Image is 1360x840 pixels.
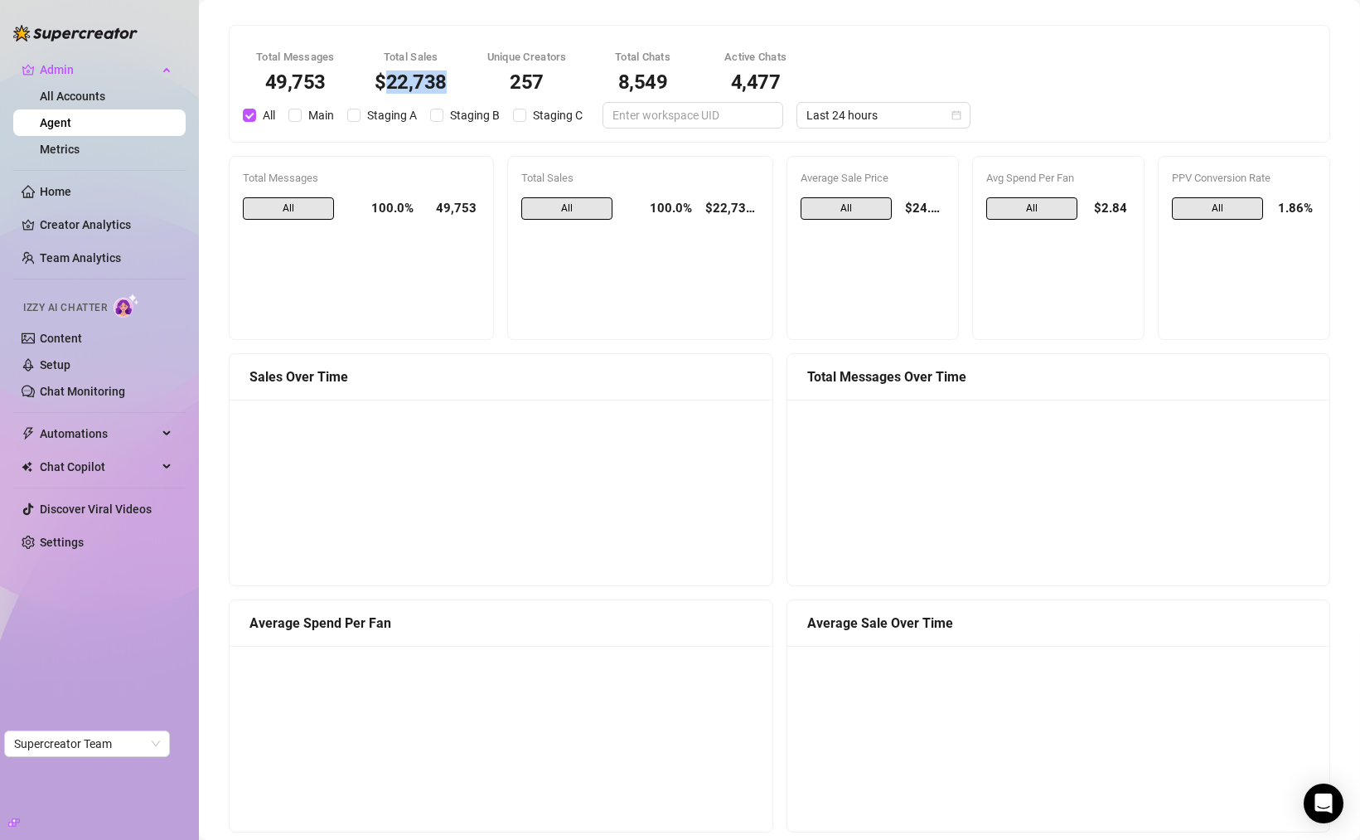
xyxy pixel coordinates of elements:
a: Settings [40,536,84,549]
div: Total Messages [243,170,480,187]
span: All [243,197,334,221]
span: All [1172,197,1263,221]
span: Last 24 hours [806,103,961,128]
img: AI Chatter [114,294,139,318]
span: Izzy AI Chatter [23,300,107,316]
div: Total Chats [607,49,680,66]
span: crown [22,63,35,76]
div: Average Spend Per Fan [249,613,753,634]
img: Chat Copilot [22,461,32,473]
div: 8,549 [607,72,680,92]
div: Total Sales [521,170,758,187]
a: Setup [40,358,70,371]
div: Average Sale Over Time [807,613,1310,634]
a: Chat Monitoring [40,385,125,398]
a: Team Analytics [40,251,121,265]
a: Home [40,185,71,198]
span: Supercreator Team [14,731,160,756]
div: 49,753 [256,72,335,92]
a: Content [40,332,82,345]
span: Staging B [443,106,506,124]
span: Admin [40,56,157,83]
a: Agent [40,116,71,129]
input: Enter workspace UID [612,106,760,124]
div: Total Messages Over Time [807,367,1310,387]
span: Staging C [526,106,589,124]
div: $22,738 [375,72,448,92]
a: Metrics [40,143,80,156]
div: Total Messages [256,49,335,66]
img: logo-BBDzfeDw.svg [13,25,138,41]
span: All [521,197,612,221]
div: 257 [487,72,567,92]
a: Creator Analytics [40,211,172,238]
div: 100.0% [347,197,414,221]
div: $22,738.21 [705,197,758,221]
div: Average Sale Price [801,170,945,187]
div: Active Chats [719,49,792,66]
div: Avg Spend Per Fan [986,170,1130,187]
span: All [256,106,282,124]
div: Unique Creators [487,49,567,66]
span: All [801,197,892,221]
span: Automations [40,420,157,447]
span: calendar [951,110,961,120]
div: 49,753 [427,197,480,221]
span: All [986,197,1077,221]
div: Open Intercom Messenger [1304,784,1343,823]
div: Total Sales [375,49,448,66]
a: All Accounts [40,90,105,103]
div: 4,477 [719,72,792,92]
a: Discover Viral Videos [40,503,152,516]
span: Staging A [361,106,423,124]
div: Sales Over Time [249,367,753,387]
span: thunderbolt [22,427,35,440]
div: PPV Conversion Rate [1172,170,1316,187]
div: $2.84 [1091,197,1130,221]
div: $24.56 [905,197,945,221]
span: Chat Copilot [40,454,157,480]
div: 1.86% [1276,197,1316,221]
div: 100.0% [626,197,692,221]
span: build [8,817,20,828]
span: Main [302,106,341,124]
